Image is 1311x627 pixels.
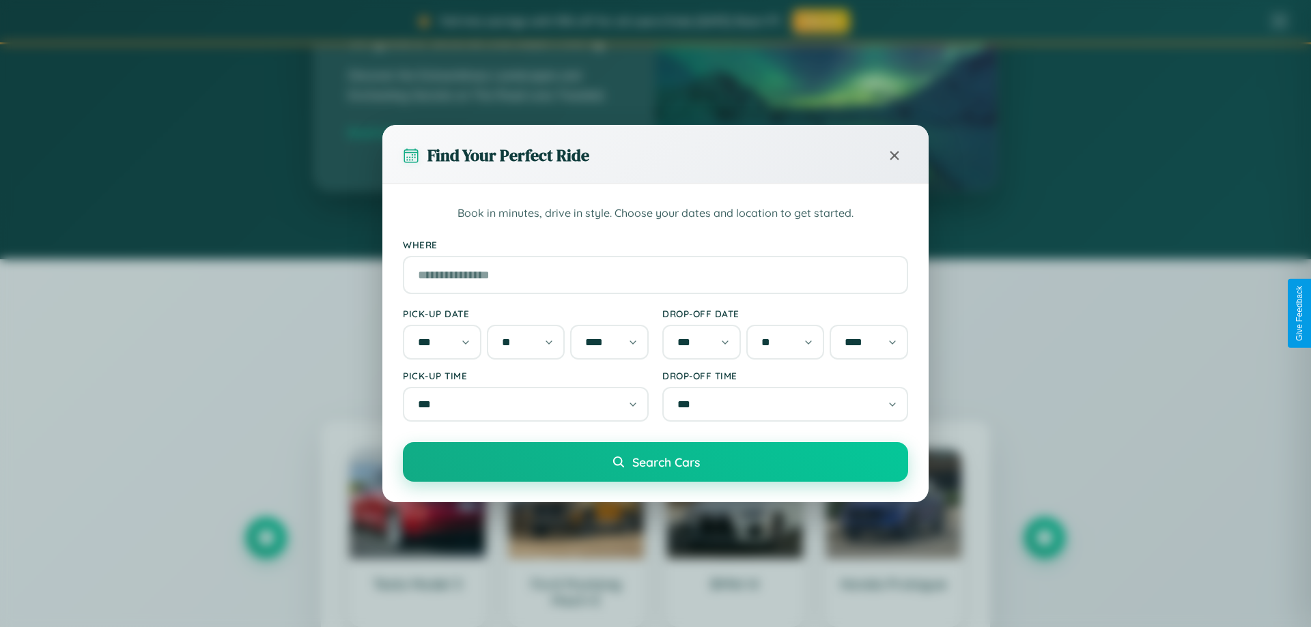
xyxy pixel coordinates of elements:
label: Pick-up Date [403,308,649,319]
span: Search Cars [632,454,700,469]
label: Where [403,239,908,250]
label: Drop-off Date [662,308,908,319]
label: Pick-up Time [403,370,649,381]
label: Drop-off Time [662,370,908,381]
p: Book in minutes, drive in style. Choose your dates and location to get started. [403,205,908,222]
button: Search Cars [403,442,908,482]
h3: Find Your Perfect Ride [427,144,589,166]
